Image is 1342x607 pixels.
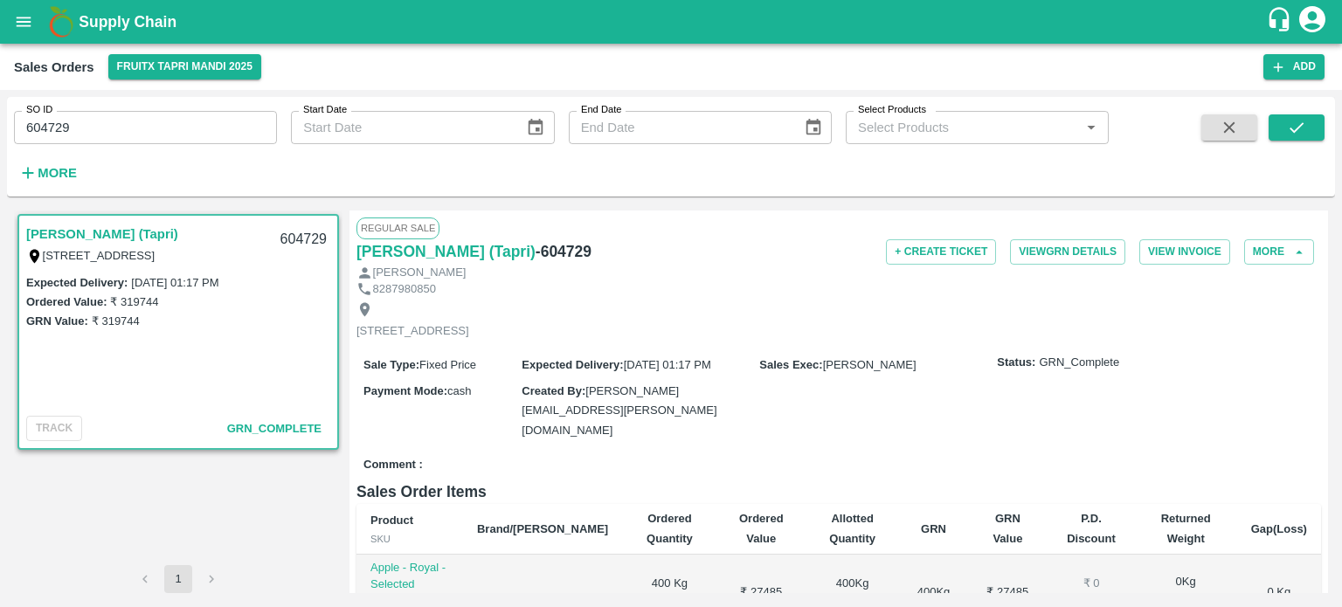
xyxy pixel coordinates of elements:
button: Select DC [108,54,261,79]
button: More [1244,239,1314,265]
button: ViewGRN Details [1010,239,1125,265]
nav: pagination navigation [128,565,228,593]
button: Choose date [797,111,830,144]
label: Expected Delivery : [26,276,128,289]
span: cash [447,384,471,397]
span: [PERSON_NAME] [823,358,917,371]
b: GRN [921,522,946,535]
input: Enter SO ID [14,111,277,144]
p: [PERSON_NAME] [373,265,467,281]
button: Add [1263,54,1325,79]
label: Created By : [522,384,585,397]
p: [STREET_ADDRESS] [356,323,469,340]
label: Expected Delivery : [522,358,623,371]
button: page 1 [164,565,192,593]
button: + Create Ticket [886,239,996,265]
button: Choose date [519,111,552,144]
label: [STREET_ADDRESS] [43,249,156,262]
input: Start Date [291,111,512,144]
b: Gap(Loss) [1251,522,1307,535]
strong: More [38,166,77,180]
a: Supply Chain [79,10,1266,34]
h6: Sales Order Items [356,479,1321,504]
div: ₹ 0 [1062,576,1121,592]
p: Apple - Royal - Selected [370,560,449,592]
div: SKU [370,531,449,547]
div: 604729 [270,219,337,260]
label: Ordered Value: [26,295,107,308]
label: End Date [581,103,621,117]
label: Payment Mode : [363,384,447,397]
span: GRN_Complete [1039,355,1119,371]
label: [DATE] 01:17 PM [131,276,218,289]
b: GRN Value [993,512,1022,544]
button: Open [1080,116,1103,139]
b: Product [370,514,413,527]
button: open drawer [3,2,44,42]
span: [PERSON_NAME][EMAIL_ADDRESS][PERSON_NAME][DOMAIN_NAME] [522,384,716,437]
b: Allotted Quantity [829,512,875,544]
input: End Date [569,111,790,144]
div: customer-support [1266,6,1297,38]
span: [DATE] 01:17 PM [624,358,711,371]
label: ₹ 319744 [110,295,158,308]
h6: - 604729 [536,239,591,264]
button: View Invoice [1139,239,1230,265]
label: Sale Type : [363,358,419,371]
b: Returned Weight [1161,512,1211,544]
div: account of current user [1297,3,1328,40]
b: P.D. Discount [1067,512,1116,544]
b: Supply Chain [79,13,176,31]
label: GRN Value: [26,314,88,328]
button: More [14,158,81,188]
b: Ordered Quantity [647,512,693,544]
label: Comment : [363,457,423,473]
b: Ordered Value [739,512,784,544]
label: ₹ 319744 [92,314,140,328]
div: 400 Kg [913,584,953,601]
label: SO ID [26,103,52,117]
label: Sales Exec : [759,358,822,371]
p: 8287980850 [373,281,436,298]
a: [PERSON_NAME] (Tapri) [356,239,536,264]
div: Sales Orders [14,56,94,79]
b: Brand/[PERSON_NAME] [477,522,608,535]
span: GRN_Complete [227,422,322,435]
label: Start Date [303,103,347,117]
img: logo [44,4,79,39]
a: [PERSON_NAME] (Tapri) [26,223,178,245]
input: Select Products [851,116,1075,139]
span: Regular Sale [356,217,439,238]
label: Status: [997,355,1035,371]
span: Fixed Price [419,358,476,371]
label: Select Products [858,103,926,117]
